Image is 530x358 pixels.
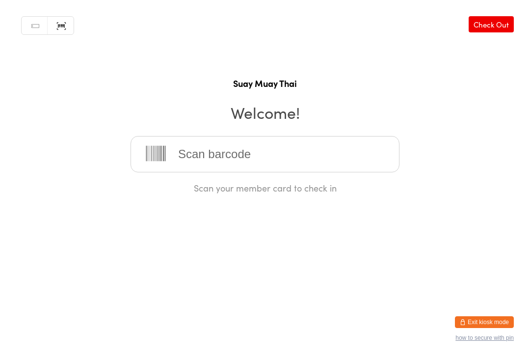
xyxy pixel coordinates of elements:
[10,78,520,90] h1: Suay Muay Thai
[469,17,514,33] a: Check Out
[455,317,514,329] button: Exit kiosk mode
[131,137,399,173] input: Scan barcode
[131,182,399,194] div: Scan your member card to check in
[455,335,514,342] button: how to secure with pin
[10,102,520,124] h2: Welcome!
